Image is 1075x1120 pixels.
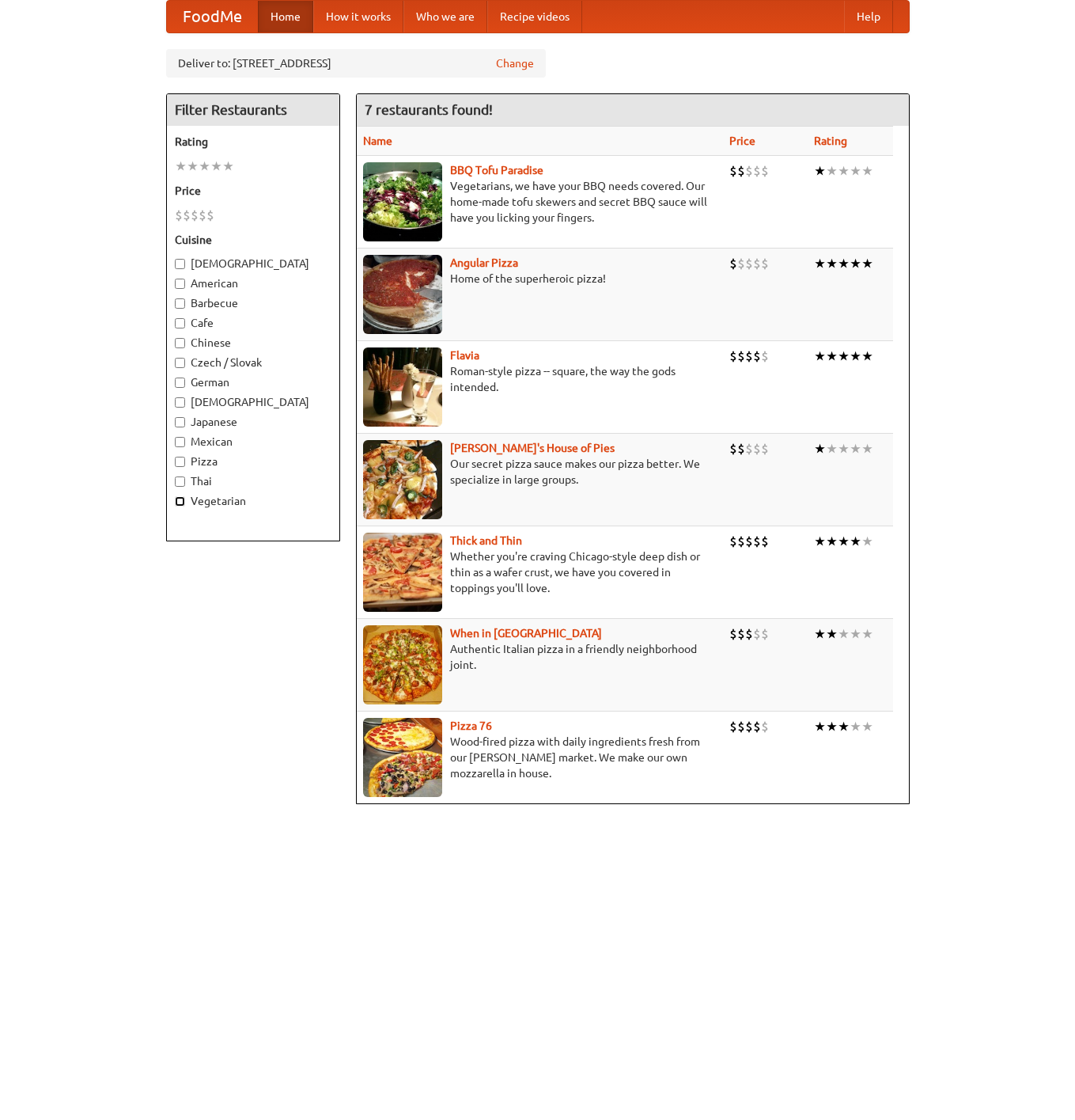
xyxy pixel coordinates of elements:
[753,255,761,272] li: $
[175,434,331,450] label: Mexican
[850,533,861,550] li: ★
[861,440,873,457] li: ★
[838,162,850,180] li: ★
[761,625,769,643] li: $
[753,625,761,643] li: $
[745,718,753,735] li: $
[753,440,761,457] li: $
[814,718,826,735] li: ★
[838,533,850,550] li: ★
[175,207,183,224] li: $
[850,440,861,457] li: ★
[363,162,442,241] img: tofuparadise.jpg
[363,178,717,226] p: Vegetarians, we have your BBQ needs covered. Our home-made tofu skewers and secret BBQ sauce will...
[753,718,761,735] li: $
[191,207,199,224] li: $
[761,440,769,457] li: $
[753,162,761,180] li: $
[187,158,199,175] li: ★
[175,417,185,427] input: Japanese
[745,440,753,457] li: $
[313,1,403,32] a: How it works
[753,533,761,550] li: $
[861,255,873,272] li: ★
[850,718,861,735] li: ★
[175,256,331,271] label: [DEMOGRAPHIC_DATA]
[861,625,873,643] li: ★
[745,162,753,180] li: $
[745,625,753,643] li: $
[450,164,543,177] a: BBQ Tofu Paradise
[838,255,850,272] li: ★
[861,347,873,365] li: ★
[838,440,850,457] li: ★
[861,162,873,180] li: ★
[175,437,185,447] input: Mexican
[729,533,737,550] li: $
[175,298,185,309] input: Barbecue
[199,207,206,224] li: $
[844,1,893,32] a: Help
[222,158,234,175] li: ★
[175,338,185,348] input: Chinese
[363,549,717,596] p: Whether you're craving Chicago-style deep dish or thin as a wafer crust, we have you covered in t...
[737,440,745,457] li: $
[496,55,534,71] a: Change
[175,355,331,370] label: Czech / Slovak
[729,625,737,643] li: $
[258,1,313,32] a: Home
[838,625,850,643] li: ★
[487,1,582,32] a: Recipe videos
[175,358,185,368] input: Czech / Slovak
[737,625,745,643] li: $
[167,94,339,126] h4: Filter Restaurants
[450,719,492,732] a: Pizza 76
[450,349,479,362] b: Flavia
[175,454,331,469] label: Pizza
[729,440,737,457] li: $
[363,255,442,334] img: angular.jpg
[850,162,861,180] li: ★
[450,442,615,454] a: [PERSON_NAME]'s House of Pies
[175,476,185,487] input: Thai
[745,533,753,550] li: $
[450,256,518,269] a: Angular Pizza
[175,232,331,248] h5: Cuisine
[814,255,826,272] li: ★
[363,347,442,427] img: flavia.jpg
[450,627,602,640] a: When in [GEOGRAPHIC_DATA]
[729,255,737,272] li: $
[761,255,769,272] li: $
[175,295,331,311] label: Barbecue
[826,440,838,457] li: ★
[826,255,838,272] li: ★
[175,493,331,509] label: Vegetarian
[363,734,717,781] p: Wood-fired pizza with daily ingredients fresh from our [PERSON_NAME] market. We make our own mozz...
[826,347,838,365] li: ★
[363,641,717,673] p: Authentic Italian pizza in a friendly neighborhood joint.
[403,1,487,32] a: Who we are
[166,49,546,78] div: Deliver to: [STREET_ADDRESS]
[745,255,753,272] li: $
[729,135,755,147] a: Price
[814,347,826,365] li: ★
[363,718,442,797] img: pizza76.jpg
[737,347,745,365] li: $
[814,533,826,550] li: ★
[175,134,331,150] h5: Rating
[363,625,442,704] img: wheninrome.jpg
[363,456,717,488] p: Our secret pizza sauce makes our pizza better. We specialize in large groups.
[814,625,826,643] li: ★
[745,347,753,365] li: $
[175,275,331,291] label: American
[363,533,442,612] img: thick.jpg
[175,259,185,269] input: [DEMOGRAPHIC_DATA]
[363,271,717,287] p: Home of the superheroic pizza!
[175,378,185,388] input: German
[210,158,222,175] li: ★
[761,347,769,365] li: $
